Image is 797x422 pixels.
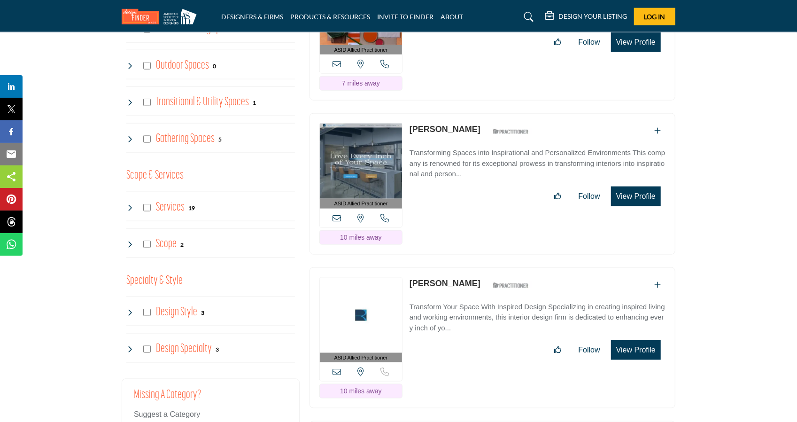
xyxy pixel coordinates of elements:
[548,33,568,52] button: Like listing
[410,302,665,334] p: Transform Your Space With Inspired Design Specializing in creating inspired living and working en...
[573,187,606,206] button: Follow
[548,341,568,359] button: Like listing
[334,46,388,54] span: ASID Allied Practitioner
[143,309,151,316] input: Select Design Style checkbox
[156,236,177,252] h4: Scope: New build or renovation
[334,200,388,208] span: ASID Allied Practitioner
[143,241,151,248] input: Select Scope checkbox
[573,33,606,52] button: Follow
[216,346,219,353] b: 3
[410,279,480,288] a: [PERSON_NAME]
[558,12,627,21] h5: DESIGN YOUR LISTING
[219,135,222,143] div: 5 Results For Gathering Spaces
[201,310,205,316] b: 3
[143,204,151,211] input: Select Services checkbox
[611,32,661,52] button: View Profile
[342,79,380,87] span: 7 miles away
[489,125,532,137] img: ASID Qualified Practitioners Badge Icon
[320,124,402,199] img: Jamie Leonard
[156,57,209,74] h4: Outdoor Spaces: Outdoor Spaces
[122,9,201,24] img: Site Logo
[320,278,402,353] img: Julie Hartman
[611,340,661,360] button: View Profile
[489,280,532,291] img: ASID Qualified Practitioners Badge Icon
[654,127,661,135] a: Add To List
[654,281,661,289] a: Add To List
[644,13,665,21] span: Log In
[410,125,480,134] a: [PERSON_NAME]
[213,63,217,70] b: 0
[548,187,568,206] button: Like listing
[334,354,388,362] span: ASID Allied Practitioner
[143,62,151,70] input: Select Outdoor Spaces checkbox
[410,123,480,136] p: Jamie Leonard
[216,345,219,353] div: 3 Results For Design Specialty
[156,199,185,216] h4: Services: Interior and exterior spaces including lighting, layouts, furnishings, accessories, art...
[189,203,195,212] div: 19 Results For Services
[126,272,183,290] button: Specialty & Style
[410,277,480,290] p: Julie Hartman
[143,135,151,143] input: Select Gathering Spaces checkbox
[156,131,215,147] h4: Gathering Spaces: Gathering Spaces
[156,94,249,110] h4: Transitional & Utility Spaces: Transitional & Utility Spaces
[201,308,205,317] div: 3 Results For Design Style
[181,240,184,249] div: 2 Results For Scope
[189,205,195,211] b: 19
[410,296,665,334] a: Transform Your Space With Inspired Design Specializing in creating inspired living and working en...
[156,304,198,320] h4: Design Style: Styles that range from contemporary to Victorian to meet any aesthetic vision.
[253,98,256,107] div: 1 Results For Transitional & Utility Spaces
[320,278,402,363] a: ASID Allied Practitioner
[320,124,402,209] a: ASID Allied Practitioner
[634,8,675,25] button: Log In
[340,387,382,395] span: 10 miles away
[181,242,184,248] b: 2
[290,13,370,21] a: PRODUCTS & RESOURCES
[221,13,283,21] a: DESIGNERS & FIRMS
[573,341,606,359] button: Follow
[156,341,212,357] h4: Design Specialty: Sustainable, accessible, health-promoting, neurodiverse-friendly, age-in-place,...
[126,167,184,185] button: Scope & Services
[515,9,540,24] a: Search
[143,345,151,353] input: Select Design Specialty checkbox
[611,187,661,206] button: View Profile
[143,99,151,106] input: Select Transitional & Utility Spaces checkbox
[410,142,665,180] a: Transforming Spaces into Inspirational and Personalized Environments This company is renowned for...
[410,148,665,180] p: Transforming Spaces into Inspirational and Personalized Environments This company is renowned for...
[545,11,627,23] div: DESIGN YOUR LISTING
[134,411,200,419] span: Suggest a Category
[253,100,256,106] b: 1
[340,234,382,241] span: 10 miles away
[441,13,463,21] a: ABOUT
[377,13,433,21] a: INVITE TO FINDER
[219,136,222,143] b: 5
[134,389,287,409] h2: Missing a Category?
[213,62,217,70] div: 0 Results For Outdoor Spaces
